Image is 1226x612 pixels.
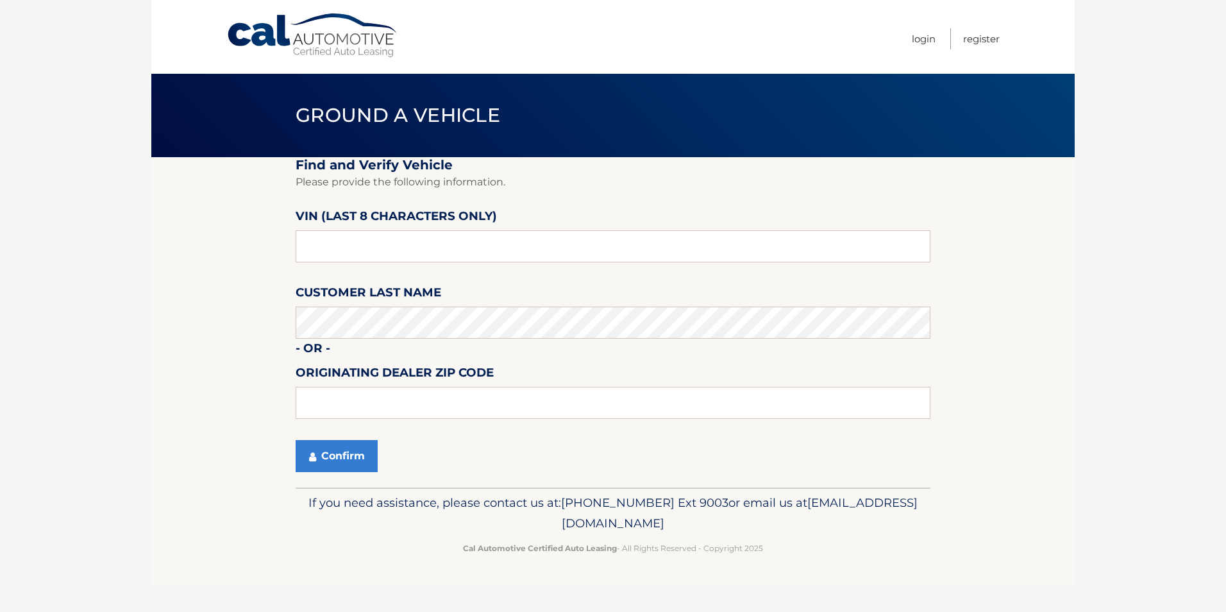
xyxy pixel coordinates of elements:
a: Cal Automotive [226,13,399,58]
span: [PHONE_NUMBER] Ext 9003 [561,495,728,510]
label: - or - [296,339,330,362]
span: Ground a Vehicle [296,103,500,127]
a: Login [912,28,936,49]
label: Originating Dealer Zip Code [296,363,494,387]
label: Customer Last Name [296,283,441,307]
h2: Find and Verify Vehicle [296,157,930,173]
a: Register [963,28,1000,49]
p: If you need assistance, please contact us at: or email us at [304,493,922,534]
strong: Cal Automotive Certified Auto Leasing [463,543,617,553]
button: Confirm [296,440,378,472]
p: Please provide the following information. [296,173,930,191]
label: VIN (last 8 characters only) [296,207,497,230]
p: - All Rights Reserved - Copyright 2025 [304,541,922,555]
